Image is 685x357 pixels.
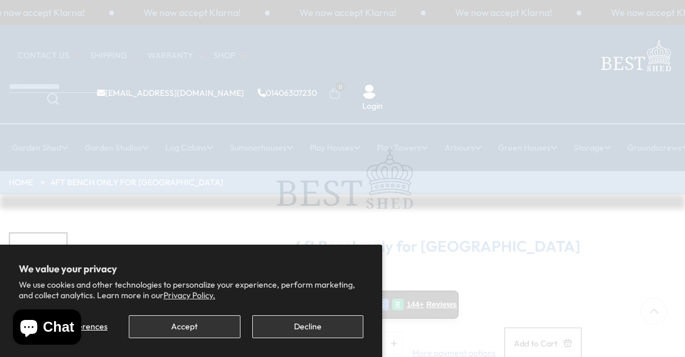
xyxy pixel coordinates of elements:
[163,290,215,301] a: Privacy Policy.
[19,263,363,274] h2: We value your privacy
[129,315,240,338] button: Accept
[19,279,363,301] p: We use cookies and other technologies to personalize your experience, perform marketing, and coll...
[9,309,85,348] inbox-online-store-chat: Shopify online store chat
[252,315,363,338] button: Decline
